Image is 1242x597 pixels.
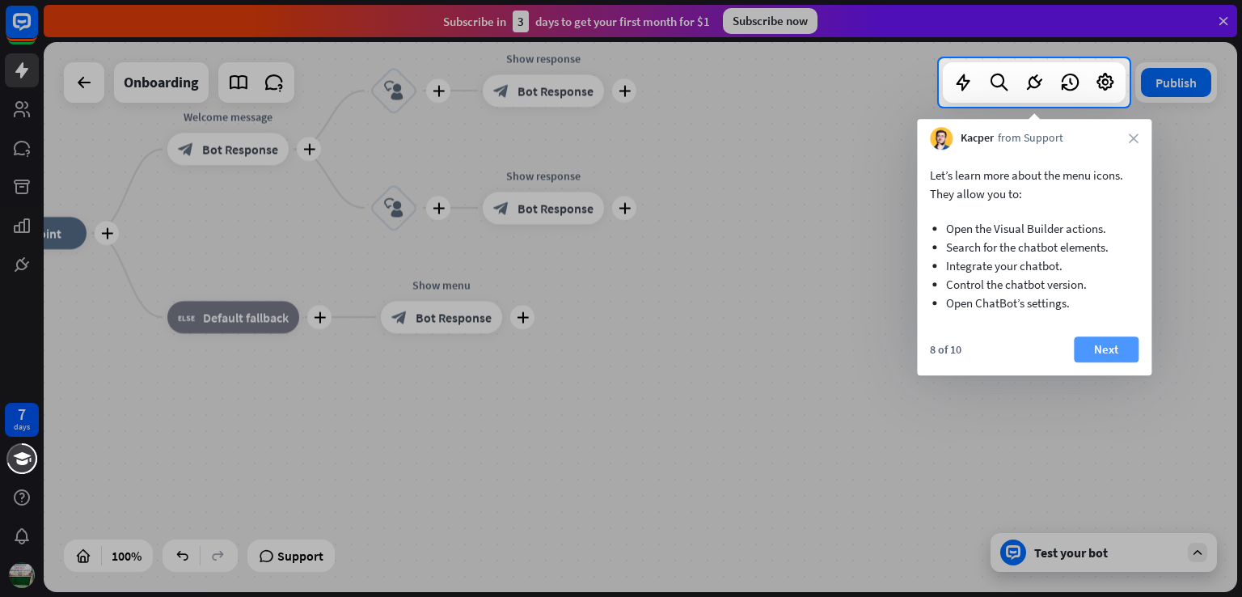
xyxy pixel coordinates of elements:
li: Search for the chatbot elements. [946,238,1122,256]
span: Kacper [961,130,994,146]
button: Open LiveChat chat widget [13,6,61,55]
li: Open the Visual Builder actions. [946,219,1122,238]
div: 8 of 10 [930,342,961,357]
button: Next [1074,337,1138,362]
li: Open ChatBot’s settings. [946,294,1122,312]
i: close [1129,133,1138,143]
li: Integrate your chatbot. [946,256,1122,275]
span: from Support [998,130,1063,146]
p: Let’s learn more about the menu icons. They allow you to: [930,166,1138,203]
li: Control the chatbot version. [946,275,1122,294]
